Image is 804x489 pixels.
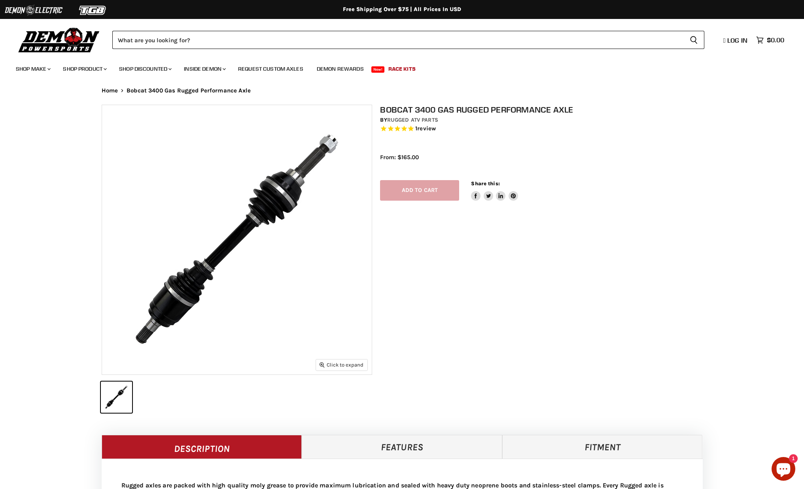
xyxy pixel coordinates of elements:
[471,181,499,186] span: Share this:
[16,26,102,54] img: Demon Powersports
[767,36,784,44] span: $0.00
[10,61,55,77] a: Shop Make
[232,61,309,77] a: Request Custom Axles
[387,117,438,123] a: Rugged ATV Parts
[102,87,118,94] a: Home
[417,125,436,132] span: review
[311,61,370,77] a: Demon Rewards
[86,6,719,13] div: Free Shipping Over $75 | All Prices In USD
[86,87,719,94] nav: Breadcrumbs
[101,382,132,413] button: IMAGE thumbnail
[4,3,63,18] img: Demon Electric Logo 2
[683,31,704,49] button: Search
[10,58,782,77] ul: Main menu
[316,359,367,370] button: Click to expand
[502,435,703,459] a: Fitment
[380,125,711,133] span: Rated 5.0 out of 5 stars 1 reviews
[102,435,302,459] a: Description
[727,36,747,44] span: Log in
[415,125,436,132] span: 1 reviews
[380,105,711,115] h1: Bobcat 3400 Gas Rugged Performance Axle
[752,34,788,46] a: $0.00
[380,116,711,124] div: by
[371,66,385,73] span: New!
[471,180,518,201] aside: Share this:
[112,31,704,49] form: Product
[302,435,502,459] a: Features
[720,37,752,44] a: Log in
[769,457,798,483] inbox-online-store-chat: Shopify online store chat
[380,154,419,161] span: From: $165.00
[382,61,422,77] a: Race Kits
[127,87,251,94] span: Bobcat 3400 Gas Rugged Performance Axle
[112,31,683,49] input: Search
[320,362,363,368] span: Click to expand
[178,61,231,77] a: Inside Demon
[63,3,123,18] img: TGB Logo 2
[102,105,372,374] img: IMAGE
[113,61,176,77] a: Shop Discounted
[57,61,112,77] a: Shop Product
